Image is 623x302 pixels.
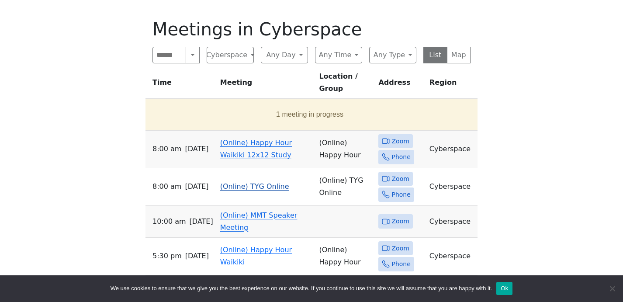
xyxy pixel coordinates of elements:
span: [DATE] [185,143,208,155]
input: Search [152,47,186,63]
button: Search [186,47,200,63]
button: Any Type [369,47,416,63]
td: Cyberspace [426,238,478,275]
h1: Meetings in Cyberspace [152,19,471,40]
span: Phone [391,189,410,200]
span: [DATE] [185,181,208,193]
button: Ok [496,282,512,295]
td: Cyberspace [426,206,478,238]
span: [DATE] [190,215,213,228]
button: Any Day [261,47,308,63]
th: Location / Group [315,70,375,99]
button: Cyberspace [207,47,254,63]
td: (Online) TYG Online [315,168,375,206]
a: (Online) MMT Speaker Meeting [220,211,298,232]
td: (Online) Happy Hour [315,238,375,275]
th: Meeting [217,70,316,99]
button: Any Time [315,47,362,63]
button: 1 meeting in progress [149,102,471,127]
th: Address [375,70,426,99]
span: Zoom [391,216,409,227]
button: List [423,47,447,63]
button: Map [447,47,471,63]
span: Phone [391,259,410,270]
span: Zoom [391,243,409,254]
span: Zoom [391,136,409,147]
a: (Online) Happy Hour Waikiki 12x12 Study [220,139,292,159]
td: Cyberspace [426,168,478,206]
th: Region [426,70,478,99]
a: (Online) Happy Hour Waikiki [220,246,292,266]
span: 8:00 AM [152,143,181,155]
span: Zoom [391,174,409,184]
span: [DATE] [185,250,209,262]
span: Phone [391,152,410,163]
td: Cyberspace [426,131,478,168]
th: Time [145,70,217,99]
td: (Online) Happy Hour [315,131,375,168]
span: No [608,284,616,293]
span: 10:00 AM [152,215,186,228]
span: We use cookies to ensure that we give you the best experience on our website. If you continue to ... [111,284,492,293]
a: (Online) TYG Online [220,182,289,191]
span: 8:00 AM [152,181,181,193]
span: 5:30 PM [152,250,182,262]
